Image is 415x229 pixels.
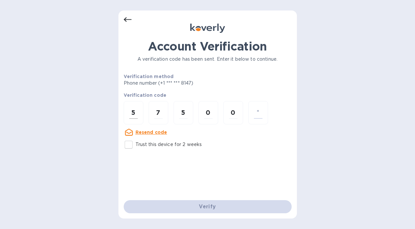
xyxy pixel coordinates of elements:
[124,39,292,53] h1: Account Verification
[124,56,292,63] p: A verification code has been sent. Enter it below to continue.
[135,141,202,148] p: Trust this device for 2 weeks
[135,130,167,135] u: Resend code
[124,74,174,79] b: Verification method
[124,80,244,87] p: Phone number (+1 *** *** 8147)
[124,92,292,98] p: Verification code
